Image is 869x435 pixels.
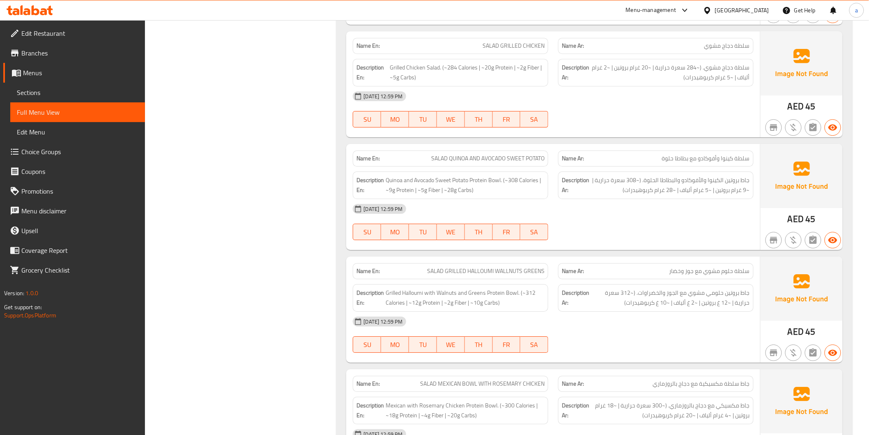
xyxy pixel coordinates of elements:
[662,154,750,163] span: سلطة كينوا وأفوكادو مع بطاطا حلوة
[409,224,437,240] button: TU
[562,175,589,195] strong: Description Ar:
[25,288,38,298] span: 1.0.0
[562,154,584,163] strong: Name Ar:
[591,400,750,421] span: جاط مكسيكي مع دجاج بالروزماري. (~300 سعرة حرارية | ~18 غرام بروتين | ~4 غرام ألياف | ~20 غرام كرب...
[21,206,138,216] span: Menu disclaimer
[761,144,843,208] img: Ae5nvW7+0k+MAAAAAElFTkSuQmCC
[524,113,545,125] span: SA
[4,302,42,312] span: Get support on:
[21,48,138,58] span: Branches
[805,232,821,248] button: Not has choices
[3,201,145,221] a: Menu disclaimer
[788,324,804,340] span: AED
[520,224,548,240] button: SA
[562,288,589,308] strong: Description Ar:
[356,42,380,50] strong: Name En:
[788,211,804,227] span: AED
[468,113,490,125] span: TH
[21,186,138,196] span: Promotions
[806,98,816,114] span: 45
[10,102,145,122] a: Full Menu View
[562,267,584,275] strong: Name Ar:
[356,267,380,275] strong: Name En:
[437,111,465,127] button: WE
[715,6,769,15] div: [GEOGRAPHIC_DATA]
[431,154,545,163] span: SALAD QUINOA AND AVOCADO SWEET POTATO
[591,62,750,83] span: سلطة دجاج مشوي. (~284 سعرة حرارية | ~20 غرام بروتين | ~2 غرام ألياف | ~5 غرام كربوهيدرات)
[562,42,584,50] strong: Name Ar:
[440,339,462,351] span: WE
[468,339,490,351] span: TH
[761,369,843,433] img: Ae5nvW7+0k+MAAAAAElFTkSuQmCC
[465,336,493,353] button: TH
[524,339,545,351] span: SA
[390,62,545,83] span: Grilled Chicken Salad. (~284 Calories | ~20g Protein | ~2g Fiber | ~5g Carbs)
[356,379,380,388] strong: Name En:
[785,232,802,248] button: Purchased item
[493,336,521,353] button: FR
[493,111,521,127] button: FR
[766,119,782,136] button: Not branch specific item
[3,241,145,260] a: Coverage Report
[825,119,841,136] button: Available
[353,111,381,127] button: SU
[10,83,145,102] a: Sections
[4,288,24,298] span: Version:
[562,379,584,388] strong: Name Ar:
[21,226,138,236] span: Upsell
[483,42,545,50] span: SALAD GRILLED CHICKEN
[381,336,409,353] button: MO
[591,175,750,195] span: جاط بروتين الكينوا والأفوكادو والبطاطا الحلوة. (~308 سعرة حرارية | ~9 غرام بروتين | ~5 غرام ألياف...
[384,226,406,238] span: MO
[409,336,437,353] button: TU
[356,175,384,195] strong: Description En:
[356,62,388,83] strong: Description En:
[17,88,138,97] span: Sections
[440,226,462,238] span: WE
[21,265,138,275] span: Grocery Checklist
[437,336,465,353] button: WE
[409,111,437,127] button: TU
[669,267,750,275] span: سلطة حلوم مشوي مع جوز وخضار
[766,232,782,248] button: Not branch specific item
[23,68,138,78] span: Menus
[465,224,493,240] button: TH
[356,339,378,351] span: SU
[626,5,676,15] div: Menu-management
[562,400,589,421] strong: Description Ar:
[653,379,750,388] span: جاط سلطة مكسيكية مع دجاج بالروزماري
[3,162,145,181] a: Coupons
[825,232,841,248] button: Available
[437,224,465,240] button: WE
[3,23,145,43] a: Edit Restaurant
[386,288,545,308] span: Grilled Halloumi with Walnuts and Greens Protein Bowl. (~312 Calories | ~12g Protein | ~2g Fiber ...
[384,339,406,351] span: MO
[806,324,816,340] span: 45
[412,113,434,125] span: TU
[704,42,750,50] span: سلطة دجاج مشوي
[21,147,138,157] span: Choice Groups
[356,288,384,308] strong: Description En:
[21,245,138,255] span: Coverage Report
[21,167,138,176] span: Coupons
[10,122,145,142] a: Edit Menu
[761,31,843,95] img: Ae5nvW7+0k+MAAAAAElFTkSuQmCC
[17,127,138,137] span: Edit Menu
[496,339,517,351] span: FR
[353,336,381,353] button: SU
[356,226,378,238] span: SU
[520,336,548,353] button: SA
[353,224,381,240] button: SU
[3,181,145,201] a: Promotions
[785,345,802,361] button: Purchased item
[496,226,517,238] span: FR
[381,111,409,127] button: MO
[493,224,521,240] button: FR
[3,142,145,162] a: Choice Groups
[465,111,493,127] button: TH
[356,400,384,421] strong: Description En:
[524,226,545,238] span: SA
[17,107,138,117] span: Full Menu View
[440,113,462,125] span: WE
[386,400,545,421] span: Mexican with Rosemary Chicken Protein Bowl. (~300 Calories | ~18g Protein | ~4g Fiber | ~20g Carbs)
